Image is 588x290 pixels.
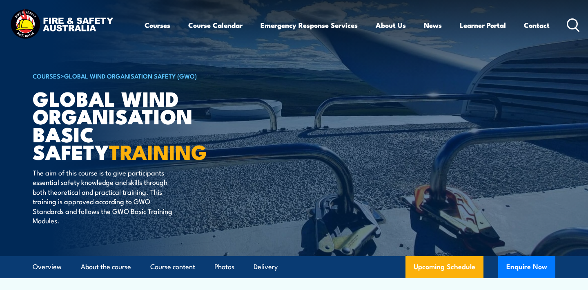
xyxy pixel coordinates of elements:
a: Photos [214,256,234,278]
a: Learner Portal [460,14,506,36]
a: Course content [150,256,195,278]
h1: Global Wind Organisation Basic Safety [33,89,234,160]
h6: > [33,71,234,81]
a: COURSES [33,71,60,80]
a: Upcoming Schedule [405,256,483,278]
p: The aim of this course is to give participants essential safety knowledge and skills through both... [33,168,182,225]
strong: TRAINING [109,135,207,167]
a: Global Wind Organisation Safety (GWO) [64,71,197,80]
a: Emergency Response Services [261,14,358,36]
a: Courses [145,14,170,36]
a: About the course [81,256,131,278]
a: Delivery [254,256,278,278]
a: Overview [33,256,62,278]
button: Enquire Now [498,256,555,278]
a: Course Calendar [188,14,243,36]
a: News [424,14,442,36]
a: About Us [376,14,406,36]
a: Contact [524,14,550,36]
